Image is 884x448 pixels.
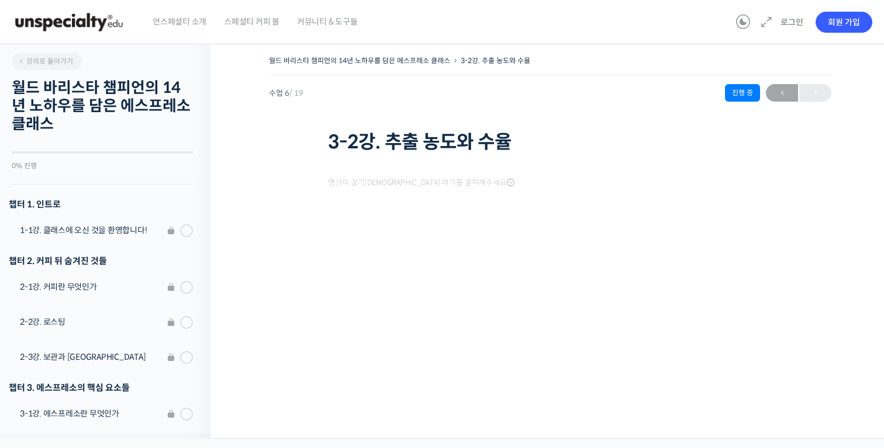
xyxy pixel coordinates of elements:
[816,12,872,33] a: 회원 가입
[269,56,450,65] a: 월드 바리스타 챔피언의 14년 노하우를 담은 에스프레소 클래스
[12,79,193,134] h2: 월드 바리스타 챔피언의 14년 노하우를 담은 에스프레소 클래스
[9,380,193,395] div: 챕터 3. 에스프레소의 핵심 요소들
[18,57,73,65] span: 강의로 돌아가기
[766,85,798,101] span: ←
[269,89,303,97] span: 수업 6
[9,253,193,269] div: 챕터 2. 커피 뒤 숨겨진 것들
[12,162,193,169] div: 0% 진행
[328,178,514,187] span: 영상이 끊기[DEMOGRAPHIC_DATA] 여기를 클릭해주세요
[289,88,303,98] span: / 19
[725,84,760,102] div: 진행 중
[9,196,193,212] h3: 챕터 1. 인트로
[328,131,772,153] h1: 3-2강. 추출 농도와 수율
[12,53,82,70] a: 강의로 돌아가기
[461,56,530,65] a: 3-2강. 추출 농도와 수율
[773,9,810,36] a: 로그인
[766,84,798,102] a: ←이전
